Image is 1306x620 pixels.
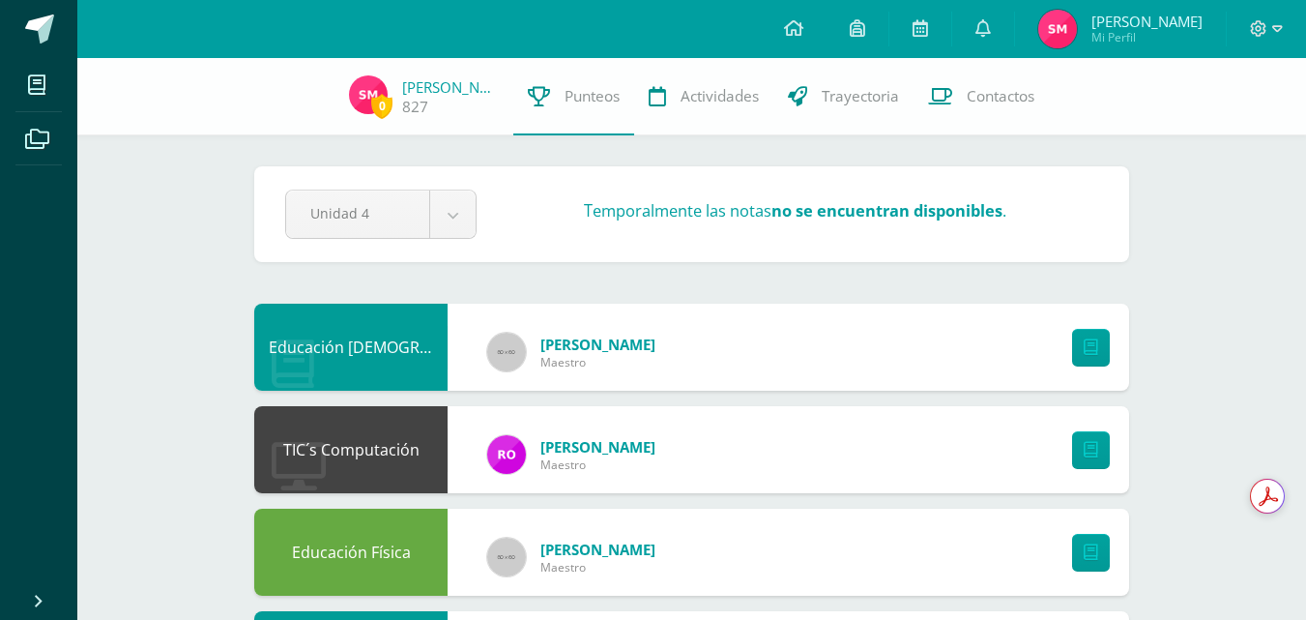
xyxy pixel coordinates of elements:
[540,437,655,457] span: [PERSON_NAME]
[1091,12,1203,31] span: [PERSON_NAME]
[487,538,526,576] img: 60x60
[402,77,499,97] a: [PERSON_NAME]
[1038,10,1077,48] img: 55e7213db05bd3990b1bb0a39ed178c7.png
[254,406,448,493] div: TIC´s Computación
[540,354,655,370] span: Maestro
[1091,29,1203,45] span: Mi Perfil
[967,86,1034,106] span: Contactos
[634,58,773,135] a: Actividades
[565,86,620,106] span: Punteos
[540,540,655,559] span: [PERSON_NAME]
[310,191,405,236] span: Unidad 4
[771,199,1002,221] strong: no se encuentran disponibles
[402,97,428,117] a: 827
[584,199,1006,221] h3: Temporalmente las notas .
[540,457,655,473] span: Maestro
[914,58,1049,135] a: Contactos
[487,435,526,474] img: 1372173d9c36a2fec6213f9422fd5266.png
[540,559,655,576] span: Maestro
[254,304,448,391] div: Educación Cristiana
[286,191,476,238] a: Unidad 4
[773,58,914,135] a: Trayectoria
[513,58,634,135] a: Punteos
[254,509,448,596] div: Educación Física
[487,333,526,371] img: 60x60
[822,86,899,106] span: Trayectoria
[681,86,759,106] span: Actividades
[371,94,392,118] span: 0
[349,75,388,114] img: 55e7213db05bd3990b1bb0a39ed178c7.png
[540,335,655,354] span: [PERSON_NAME]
